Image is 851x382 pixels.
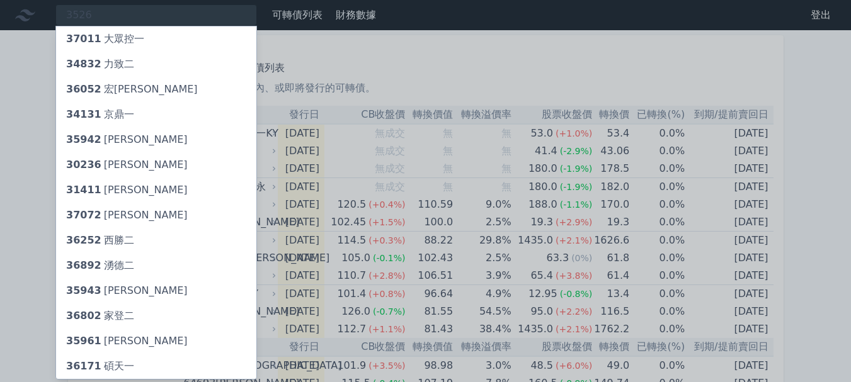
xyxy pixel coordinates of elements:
[66,334,188,349] div: [PERSON_NAME]
[788,322,851,382] div: 聊天小工具
[66,283,188,298] div: [PERSON_NAME]
[56,26,256,52] a: 37011大眾控一
[66,184,101,196] span: 31411
[66,157,188,172] div: [PERSON_NAME]
[66,132,188,147] div: [PERSON_NAME]
[66,335,101,347] span: 35961
[66,33,101,45] span: 37011
[56,152,256,177] a: 30236[PERSON_NAME]
[56,329,256,354] a: 35961[PERSON_NAME]
[56,303,256,329] a: 36802家登二
[56,177,256,203] a: 31411[PERSON_NAME]
[56,354,256,379] a: 36171碩天一
[66,259,101,271] span: 36892
[66,258,134,273] div: 湧德二
[66,57,134,72] div: 力致二
[66,308,134,323] div: 家登二
[66,310,101,322] span: 36802
[66,284,101,296] span: 35943
[66,233,134,248] div: 西勝二
[788,322,851,382] iframe: Chat Widget
[66,107,134,122] div: 京鼎一
[56,77,256,102] a: 36052宏[PERSON_NAME]
[66,133,101,145] span: 35942
[56,253,256,278] a: 36892湧德二
[66,82,198,97] div: 宏[PERSON_NAME]
[66,359,134,374] div: 碩天一
[56,278,256,303] a: 35943[PERSON_NAME]
[66,208,188,223] div: [PERSON_NAME]
[66,58,101,70] span: 34832
[66,234,101,246] span: 36252
[66,209,101,221] span: 37072
[66,31,144,47] div: 大眾控一
[56,203,256,228] a: 37072[PERSON_NAME]
[66,108,101,120] span: 34131
[56,127,256,152] a: 35942[PERSON_NAME]
[56,52,256,77] a: 34832力致二
[66,159,101,171] span: 30236
[66,83,101,95] span: 36052
[66,360,101,372] span: 36171
[56,228,256,253] a: 36252西勝二
[56,102,256,127] a: 34131京鼎一
[66,183,188,198] div: [PERSON_NAME]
